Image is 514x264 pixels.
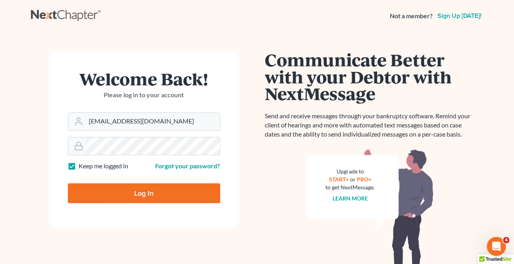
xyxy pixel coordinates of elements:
[357,176,372,183] a: PRO+
[68,91,220,100] p: Please log in to your account
[68,70,220,87] h1: Welcome Back!
[390,12,433,21] strong: Not a member?
[329,176,349,183] a: START+
[156,162,220,170] a: Forgot your password?
[436,13,483,19] a: Sign up [DATE]!
[265,51,475,102] h1: Communicate Better with your Debtor with NextMessage
[503,237,510,243] span: 4
[326,168,375,175] div: Upgrade to
[79,162,129,171] label: Keep me logged in
[350,176,356,183] span: or
[333,195,368,202] a: Learn more
[86,113,220,130] input: Email Address
[68,183,220,203] input: Log In
[265,112,475,139] p: Send and receive messages through your bankruptcy software. Remind your client of hearings and mo...
[326,183,375,191] div: to get NextMessage.
[487,237,506,256] iframe: Intercom live chat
